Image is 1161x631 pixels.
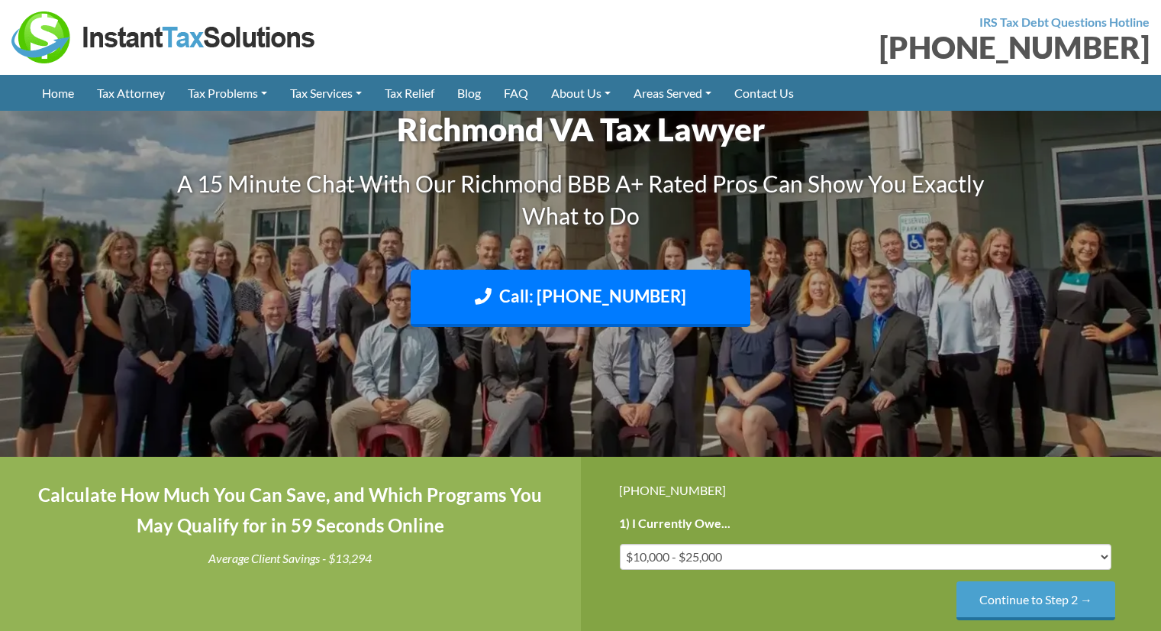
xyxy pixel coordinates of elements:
a: Areas Served [622,75,723,111]
a: About Us [540,75,622,111]
a: Tax Attorney [85,75,176,111]
a: Call: [PHONE_NUMBER] [411,270,750,327]
a: Instant Tax Solutions Logo [11,28,317,43]
h1: Richmond VA Tax Lawyer [157,107,1005,152]
a: Home [31,75,85,111]
input: Continue to Step 2 → [956,581,1115,620]
h3: A 15 Minute Chat With Our Richmond BBB A+ Rated Pros Can Show You Exactly What to Do [157,167,1005,231]
div: [PHONE_NUMBER] [592,32,1150,63]
strong: IRS Tax Debt Questions Hotline [979,15,1150,29]
label: 1) I Currently Owe... [619,516,730,532]
a: Tax Relief [373,75,446,111]
i: Average Client Savings - $13,294 [208,551,372,565]
a: Tax Problems [176,75,279,111]
div: [PHONE_NUMBER] [619,480,1124,500]
img: Instant Tax Solutions Logo [11,11,317,63]
a: FAQ [492,75,540,111]
h4: Calculate How Much You Can Save, and Which Programs You May Qualify for in 59 Seconds Online [38,480,543,542]
a: Blog [446,75,492,111]
a: Tax Services [279,75,373,111]
a: Contact Us [723,75,805,111]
